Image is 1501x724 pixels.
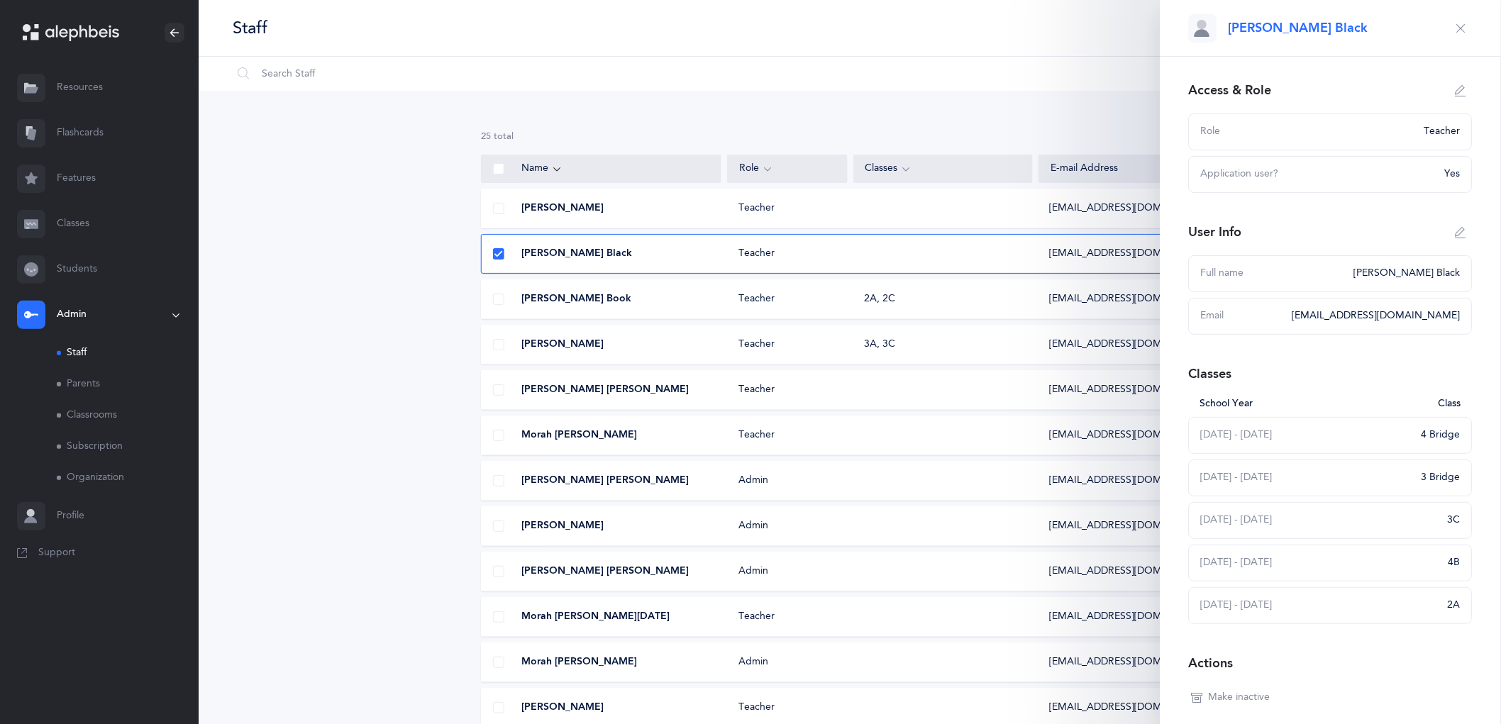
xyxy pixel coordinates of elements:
div: Email [1201,309,1284,323]
span: [PERSON_NAME] Black [1229,19,1368,37]
span: total [494,131,514,141]
div: Admin [727,519,847,533]
div: Application user? [1201,167,1436,182]
a: Organization [57,462,199,494]
button: Make inactive [1189,686,1273,709]
div: Staff [233,16,267,40]
span: [PERSON_NAME] [521,701,604,715]
div: Teacher [727,610,847,624]
span: [EMAIL_ADDRESS][DOMAIN_NAME] [1050,474,1218,488]
span: Yes [1445,168,1461,179]
a: Classrooms [57,400,199,431]
div: Teacher [727,701,847,715]
span: [PERSON_NAME] [PERSON_NAME] [521,564,689,579]
div: [DATE] - [DATE] [1201,471,1413,485]
div: 3 Bridge [1422,471,1461,485]
span: [EMAIL_ADDRESS][DOMAIN_NAME] [1050,201,1218,216]
div: Role [1201,125,1416,139]
span: Support [38,546,75,560]
span: [PERSON_NAME] [PERSON_NAME] [521,474,689,488]
div: 25 [481,130,1219,143]
span: [EMAIL_ADDRESS][DOMAIN_NAME] [1050,338,1218,352]
div: Admin [727,655,847,669]
div: School Year [1200,397,1430,411]
div: Teacher [727,247,847,261]
div: Actions [1189,655,1234,672]
div: Classes [1189,365,1232,383]
span: [EMAIL_ADDRESS][DOMAIN_NAME] [1050,519,1218,533]
div: Admin [727,474,847,488]
a: Staff [57,338,199,369]
span: Morah [PERSON_NAME] [521,655,637,669]
span: Make inactive [1209,691,1270,705]
span: [PERSON_NAME] [PERSON_NAME] [521,383,689,397]
span: [PERSON_NAME] Black [521,247,632,261]
span: [EMAIL_ADDRESS][DOMAIN_NAME] [1050,610,1218,624]
a: Parents [57,369,199,400]
span: [EMAIL_ADDRESS][DOMAIN_NAME] [1050,701,1218,715]
div: Teacher [727,428,847,442]
div: Full name [1201,267,1346,281]
div: Teacher [727,201,847,216]
div: Teacher [1416,125,1461,139]
div: [DATE] - [DATE] [1201,598,1439,613]
span: Morah [PERSON_NAME] [521,428,637,442]
div: [PERSON_NAME] Black [1346,267,1461,281]
div: Access & Role [1189,82,1272,99]
span: [EMAIL_ADDRESS][DOMAIN_NAME] [1050,292,1218,306]
div: Classes [865,161,1021,177]
div: [DATE] - [DATE] [1201,556,1440,570]
span: [EMAIL_ADDRESS][DOMAIN_NAME] [1050,428,1218,442]
span: [PERSON_NAME] [521,201,604,216]
div: Teacher [727,383,847,397]
span: [EMAIL_ADDRESS][DOMAIN_NAME] [1050,655,1218,669]
div: 2A [1448,598,1461,613]
div: Role [739,161,836,177]
div: Name [521,161,709,177]
span: Morah [PERSON_NAME][DATE] [521,610,670,624]
span: [EMAIL_ADDRESS][DOMAIN_NAME] [1050,383,1218,397]
input: Search Staff [232,57,1185,91]
span: [PERSON_NAME] [521,338,604,352]
div: Teacher [727,338,847,352]
div: [DATE] - [DATE] [1201,428,1413,442]
div: 4 Bridge [1422,428,1461,442]
span: [EMAIL_ADDRESS][DOMAIN_NAME] [1050,564,1218,579]
span: [PERSON_NAME] Book [521,292,631,306]
div: 4B [1449,556,1461,570]
div: Class [1430,397,1461,411]
div: [DATE] - [DATE] [1201,513,1439,528]
div: [EMAIL_ADDRESS][DOMAIN_NAME] [1284,309,1461,323]
div: 3C [1448,513,1461,528]
span: [PERSON_NAME] [521,519,604,533]
div: User Info [1189,223,1242,241]
div: 3A, 3C [865,338,896,352]
div: Teacher [727,292,847,306]
span: [EMAIL_ADDRESS][DOMAIN_NAME] [1050,247,1218,261]
div: 2A, 2C [865,292,896,306]
a: Subscription [57,431,199,462]
div: E-mail Address [1051,162,1207,176]
div: Admin [727,564,847,579]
